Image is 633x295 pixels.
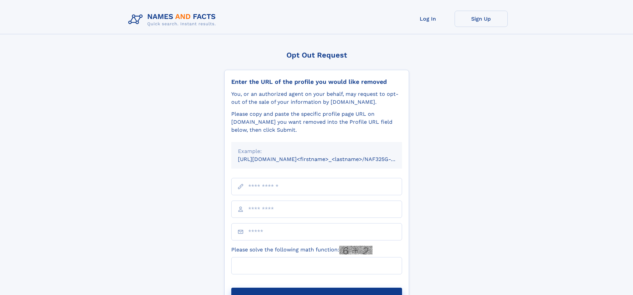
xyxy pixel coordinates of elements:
[238,156,415,162] small: [URL][DOMAIN_NAME]<firstname>_<lastname>/NAF325G-xxxxxxxx
[126,11,221,29] img: Logo Names and Facts
[401,11,455,27] a: Log In
[231,110,402,134] div: Please copy and paste the specific profile page URL on [DOMAIN_NAME] you want removed into the Pr...
[231,90,402,106] div: You, or an authorized agent on your behalf, may request to opt-out of the sale of your informatio...
[238,147,395,155] div: Example:
[231,78,402,85] div: Enter the URL of the profile you would like removed
[455,11,508,27] a: Sign Up
[231,246,372,254] label: Please solve the following math function:
[224,51,409,59] div: Opt Out Request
